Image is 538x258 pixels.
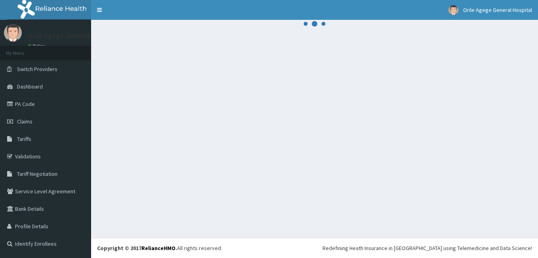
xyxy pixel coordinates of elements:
[17,170,57,177] span: Tariff Negotiation
[97,245,177,252] strong: Copyright © 2017 .
[303,12,326,36] svg: audio-loading
[17,118,32,125] span: Claims
[322,244,532,252] div: Redefining Heath Insurance in [GEOGRAPHIC_DATA] using Telemedicine and Data Science!
[17,65,57,73] span: Switch Providers
[463,6,532,13] span: Orile Agege General Hospital
[28,43,47,49] a: Online
[448,5,458,15] img: User Image
[91,238,538,258] footer: All rights reserved.
[141,245,176,252] a: RelianceHMO
[17,135,31,142] span: Tariffs
[28,32,117,39] p: Orile Agege General Hospital
[17,83,43,90] span: Dashboard
[4,24,22,42] img: User Image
